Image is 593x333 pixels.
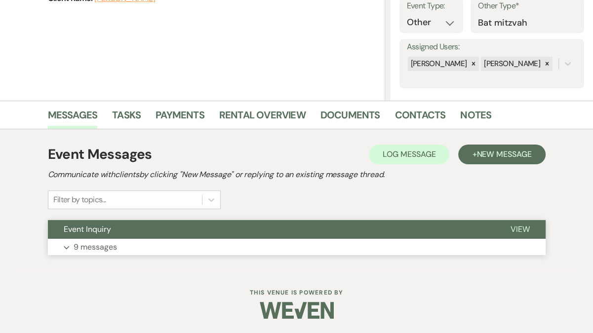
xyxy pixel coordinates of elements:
[407,40,577,54] label: Assigned Users:
[383,149,435,159] span: Log Message
[219,107,306,129] a: Rental Overview
[156,107,204,129] a: Payments
[395,107,446,129] a: Contacts
[260,293,334,328] img: Weven Logo
[511,224,530,234] span: View
[481,57,542,71] div: [PERSON_NAME]
[64,224,111,234] span: Event Inquiry
[48,107,98,129] a: Messages
[495,220,546,239] button: View
[320,107,380,129] a: Documents
[112,107,141,129] a: Tasks
[408,57,469,71] div: [PERSON_NAME]
[74,241,117,254] p: 9 messages
[460,107,491,129] a: Notes
[48,220,495,239] button: Event Inquiry
[48,239,546,256] button: 9 messages
[476,149,531,159] span: New Message
[458,145,545,164] button: +New Message
[53,194,106,206] div: Filter by topics...
[369,145,449,164] button: Log Message
[48,169,546,181] h2: Communicate with clients by clicking "New Message" or replying to an existing message thread.
[48,144,152,165] h1: Event Messages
